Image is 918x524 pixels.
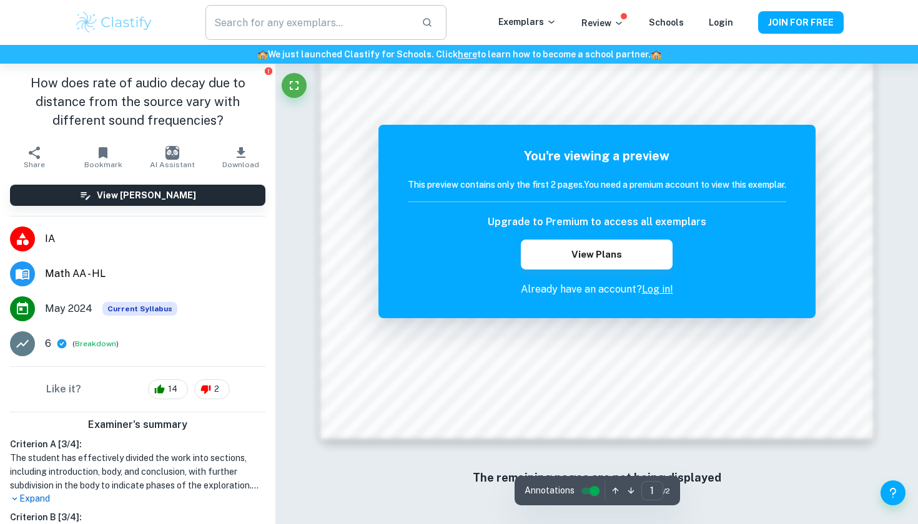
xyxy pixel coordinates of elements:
[72,338,119,350] span: ( )
[408,178,786,192] h6: This preview contains only the first 2 pages. You need a premium account to view this exemplar.
[264,66,273,75] button: Report issue
[408,147,786,165] h5: You're viewing a preview
[10,185,265,206] button: View [PERSON_NAME]
[45,301,92,316] span: May 2024
[138,140,207,175] button: AI Assistant
[45,231,265,246] span: IA
[282,73,307,98] button: Fullscreen
[84,160,122,169] span: Bookmark
[709,17,733,27] a: Login
[525,484,575,497] span: Annotations
[45,266,265,281] span: Math AA - HL
[488,215,706,230] h6: Upgrade to Premium to access all exemplars
[10,437,265,451] h6: Criterion A [ 3 / 4 ]:
[150,160,195,169] span: AI Assistant
[581,16,624,30] p: Review
[521,240,672,269] button: View Plans
[74,10,154,35] img: Clastify logo
[75,338,116,349] button: Breakdown
[102,302,177,316] div: This exemplar is based on the current syllabus. Feel free to refer to it for inspiration/ideas wh...
[2,47,916,61] h6: We just launched Clastify for Schools. Click to learn how to become a school partner.
[205,5,412,40] input: Search for any exemplars...
[881,480,906,505] button: Help and Feedback
[758,11,844,34] button: JOIN FOR FREE
[222,160,259,169] span: Download
[10,510,265,524] h6: Criterion B [ 3 / 4 ]:
[347,469,847,487] h6: The remaining pages are not being displayed
[642,283,673,295] a: Log in!
[148,379,188,399] div: 14
[97,188,196,202] h6: View [PERSON_NAME]
[649,17,684,27] a: Schools
[24,160,45,169] span: Share
[45,336,51,351] p: 6
[207,140,275,175] button: Download
[651,49,661,59] span: 🏫
[69,140,137,175] button: Bookmark
[102,302,177,316] span: Current Syllabus
[10,74,265,130] h1: How does rate of audio decay due to distance from the source vary with different sound frequencies?
[458,49,477,59] a: here
[10,451,265,492] h1: The student has effectively divided the work into sections, including introduction, body, and con...
[194,379,230,399] div: 2
[498,15,556,29] p: Exemplars
[10,492,265,505] p: Expand
[207,383,226,395] span: 2
[663,485,670,497] span: / 2
[165,146,179,160] img: AI Assistant
[257,49,268,59] span: 🏫
[408,282,786,297] p: Already have an account?
[46,382,81,397] h6: Like it?
[5,417,270,432] h6: Examiner's summary
[161,383,184,395] span: 14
